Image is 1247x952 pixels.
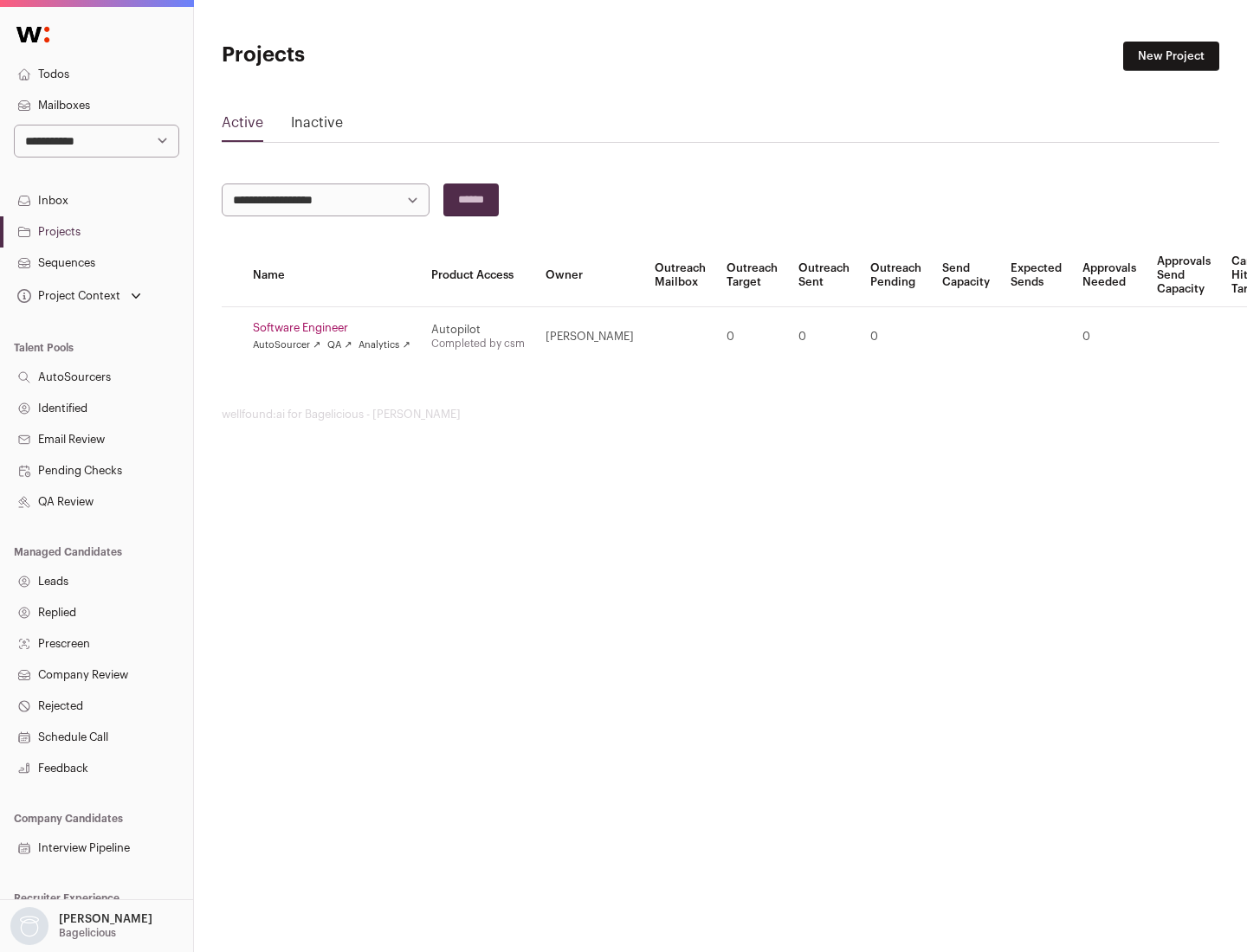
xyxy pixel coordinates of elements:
[932,244,1000,307] th: Send Capacity
[59,926,116,940] p: Bagelicious
[1000,244,1072,307] th: Expected Sends
[359,338,410,352] a: Analytics ↗
[535,244,644,307] th: Owner
[253,338,320,352] a: AutoSourcer ↗
[860,307,932,367] td: 0
[788,307,860,367] td: 0
[242,244,421,307] th: Name
[860,244,932,307] th: Outreach Pending
[14,284,145,308] button: Open dropdown
[59,912,152,926] p: [PERSON_NAME]
[10,907,48,945] img: nopic.png
[431,338,525,349] a: Completed by csm
[1123,42,1219,71] a: New Project
[431,323,525,337] div: Autopilot
[644,244,716,307] th: Outreach Mailbox
[222,42,554,69] h1: Projects
[421,244,535,307] th: Product Access
[1147,244,1221,307] th: Approvals Send Capacity
[535,307,644,367] td: [PERSON_NAME]
[291,113,343,140] a: Inactive
[788,244,860,307] th: Outreach Sent
[1072,244,1147,307] th: Approvals Needed
[1072,307,1147,367] td: 0
[716,307,788,367] td: 0
[14,289,120,303] div: Project Context
[222,113,263,140] a: Active
[716,244,788,307] th: Outreach Target
[222,408,1219,421] footer: wellfound:ai for Bagelicious - [PERSON_NAME]
[253,321,410,335] a: Software Engineer
[7,907,156,945] button: Open dropdown
[327,338,352,352] a: QA ↗
[7,17,59,52] img: Wellfound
